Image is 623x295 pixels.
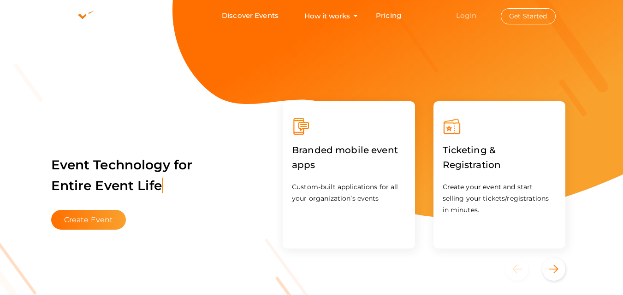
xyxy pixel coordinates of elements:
[376,7,401,24] a: Pricing
[51,143,193,208] label: Event Technology for
[51,210,126,230] button: Create Event
[456,11,476,20] a: Login
[443,181,557,216] p: Create your event and start selling your tickets/registrations in minutes.
[443,161,557,170] a: Ticketing & Registration
[51,178,163,193] span: Entire Event Life
[505,258,540,281] button: Previous
[292,161,406,170] a: Branded mobile event apps
[292,136,406,179] label: Branded mobile event apps
[443,136,557,179] label: Ticketing & Registration
[542,258,565,281] button: Next
[292,181,406,204] p: Custom-built applications for all your organization’s events
[501,8,556,24] button: Get Started
[302,7,353,24] button: How it works
[222,7,279,24] a: Discover Events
